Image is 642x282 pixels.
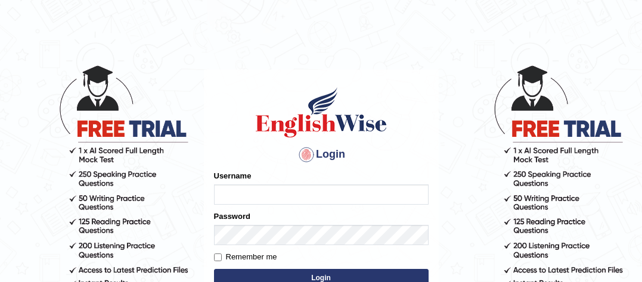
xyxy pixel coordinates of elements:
[214,145,429,164] h4: Login
[214,170,252,181] label: Username
[214,251,277,263] label: Remember me
[253,86,389,139] img: Logo of English Wise sign in for intelligent practice with AI
[214,253,222,261] input: Remember me
[214,211,250,222] label: Password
